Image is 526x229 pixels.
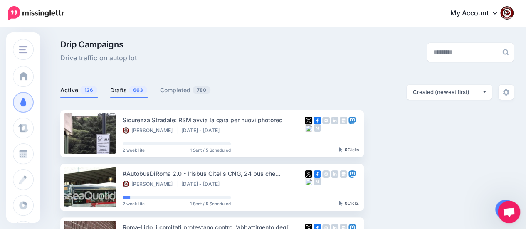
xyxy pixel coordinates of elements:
[160,85,211,95] a: Completed780
[110,85,148,95] a: Drafts663
[190,202,231,206] span: 1 Sent / 5 Scheduled
[340,170,347,178] img: google_business-grey-square.png
[314,117,321,124] img: facebook-square.png
[193,86,210,94] span: 780
[339,201,359,206] div: Clicks
[60,40,137,49] span: Drip Campaigns
[339,148,359,153] div: Clicks
[442,3,514,24] a: My Account
[322,117,330,124] img: instagram-grey-square.png
[305,124,312,132] img: bluesky-grey-square.png
[190,148,231,152] span: 1 Sent / 5 Scheduled
[314,178,321,185] img: medium-grey-square.png
[502,49,509,55] img: search-grey-6.png
[413,88,482,96] div: Created (newest first)
[345,147,348,152] b: 0
[339,147,343,152] img: pointer-grey-darker.png
[407,85,492,100] button: Created (newest first)
[331,170,338,178] img: linkedin-grey-square.png
[345,201,348,206] b: 0
[80,86,97,94] span: 126
[123,202,145,206] span: 2 week lite
[305,170,312,178] img: twitter-square.png
[314,170,321,178] img: facebook-square.png
[339,201,343,206] img: pointer-grey-darker.png
[498,201,520,223] div: Aprire la chat
[123,181,177,187] li: [PERSON_NAME]
[181,181,224,187] li: [DATE] - [DATE]
[503,89,509,96] img: settings-grey.png
[123,148,145,152] span: 2 week lite
[19,46,27,53] img: menu.png
[60,85,98,95] a: Active126
[123,127,177,134] li: [PERSON_NAME]
[340,117,347,124] img: google_business-grey-square.png
[129,86,147,94] span: 663
[123,169,305,178] div: #AutobusDiRoma 2.0 - Irisbus Citelis CNG, 24 bus che sostituirono altri andati in fumo
[305,117,312,124] img: twitter-square.png
[8,6,64,20] img: Missinglettr
[314,124,321,132] img: medium-grey-square.png
[348,170,356,178] img: mastodon-square.png
[322,170,330,178] img: instagram-grey-square.png
[181,127,224,134] li: [DATE] - [DATE]
[305,178,312,185] img: bluesky-grey-square.png
[348,117,356,124] img: mastodon-square.png
[331,117,338,124] img: linkedin-grey-square.png
[123,115,305,125] div: Sicurezza Stradale: RSM avvia la gara per nuovi photored
[60,53,137,64] span: Drive traffic on autopilot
